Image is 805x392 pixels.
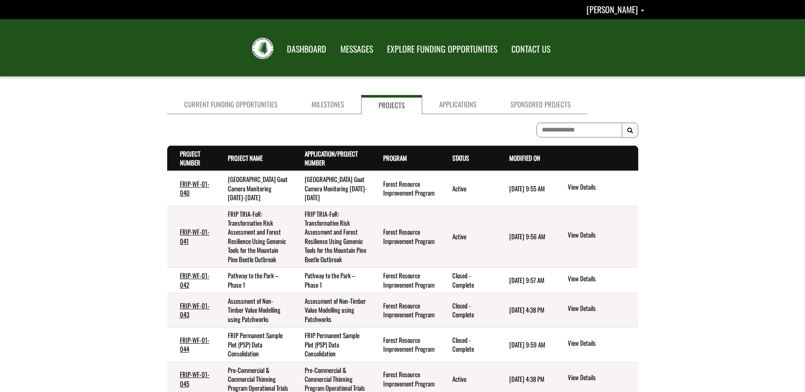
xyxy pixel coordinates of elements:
[554,328,638,362] td: action menu
[452,153,469,162] a: Status
[496,328,554,362] td: 5/15/2025 9:59 AM
[554,268,638,293] td: action menu
[509,374,544,384] time: [DATE] 4:38 PM
[586,3,638,16] span: [PERSON_NAME]
[167,95,295,114] a: Current Funding Opportunities
[292,206,371,268] td: FRIP TRIA-FoR: Transformative Risk Assessment and Forest Resilience Using Genomic Tools for the M...
[496,171,554,206] td: 5/15/2025 9:55 AM
[292,268,371,293] td: Pathway to the Park – Phase 1
[167,171,216,206] td: FRIP-WF-01-040
[180,227,210,245] a: FRIP-WF-01-041
[440,268,496,293] td: Closed - Complete
[568,230,634,241] a: View details
[568,304,634,314] a: View details
[292,171,371,206] td: Pinto Creek Canyon Goat Camera Monitoring 2021-2024
[180,335,210,353] a: FRIP-WF-01-044
[568,339,634,349] a: View details
[496,268,554,293] td: 5/15/2025 9:57 AM
[509,340,545,349] time: [DATE] 9:59 AM
[440,171,496,206] td: Active
[180,370,210,388] a: FRIP-WF-01-045
[228,153,263,162] a: Project Name
[370,268,439,293] td: Forest Resource Improvement Program
[622,123,638,138] button: Search Results
[167,268,216,293] td: FRIP-WF-01-042
[280,39,333,60] a: DASHBOARD
[568,373,634,383] a: View details
[215,171,292,206] td: Pinto Creek Canyon Goat Camera Monitoring 2021-2024
[215,268,292,293] td: Pathway to the Park – Phase 1
[568,274,634,284] a: View details
[180,149,200,167] a: Project Number
[509,232,545,241] time: [DATE] 9:56 AM
[215,328,292,362] td: FRIP Permanent Sample Plot (PSP) Data Consolidation
[167,206,216,268] td: FRIP-WF-01-041
[252,38,273,59] img: FRIAA Submissions Portal
[295,95,361,114] a: Milestones
[180,271,210,289] a: FRIP-WF-01-042
[215,293,292,328] td: Assessment of Non-Timber Value Modelling using Patchworks
[370,293,439,328] td: Forest Resource Improvement Program
[554,206,638,268] td: action menu
[509,153,540,162] a: Modified On
[568,182,634,193] a: View details
[215,206,292,268] td: FRIP TRIA-FoR: Transformative Risk Assessment and Forest Resilience Using Genomic Tools for the M...
[440,293,496,328] td: Closed - Complete
[180,179,210,197] a: FRIP-WF-01-040
[496,293,554,328] td: 6/6/2025 4:38 PM
[440,206,496,268] td: Active
[292,328,371,362] td: FRIP Permanent Sample Plot (PSP) Data Consolidation
[494,95,588,114] a: Sponsored Projects
[305,149,358,167] a: Application/Project Number
[509,184,545,193] time: [DATE] 9:55 AM
[422,95,494,114] a: Applications
[505,39,557,60] a: CONTACT US
[381,39,504,60] a: EXPLORE FUNDING OPPORTUNITIES
[180,301,210,319] a: FRIP-WF-01-043
[292,293,371,328] td: Assessment of Non-Timber Value Modelling using Patchworks
[496,206,554,268] td: 5/15/2025 9:56 AM
[370,206,439,268] td: Forest Resource Improvement Program
[370,328,439,362] td: Forest Resource Improvement Program
[509,305,544,314] time: [DATE] 4:38 PM
[554,146,638,171] th: Actions
[440,328,496,362] td: Closed - Complete
[586,3,644,16] a: Nicole Marburg
[334,39,379,60] a: MESSAGES
[509,275,544,285] time: [DATE] 9:57 AM
[167,328,216,362] td: FRIP-WF-01-044
[370,171,439,206] td: Forest Resource Improvement Program
[554,293,638,328] td: action menu
[167,293,216,328] td: FRIP-WF-01-043
[554,171,638,206] td: action menu
[361,95,422,114] a: Projects
[383,153,407,162] a: Program
[279,36,557,60] nav: Main Navigation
